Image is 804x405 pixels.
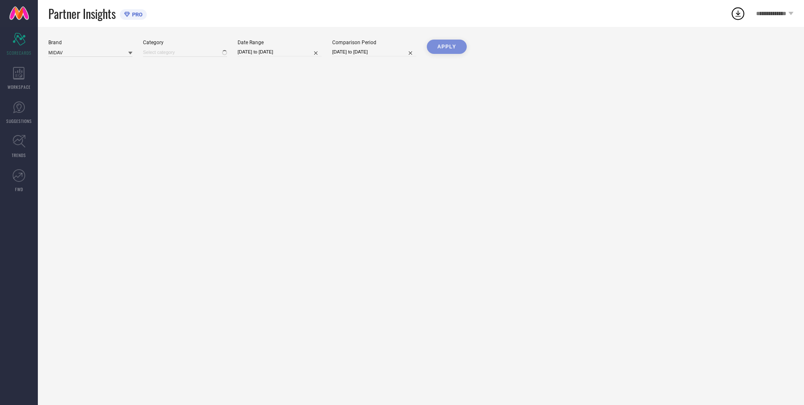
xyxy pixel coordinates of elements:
span: Partner Insights [48,5,116,22]
span: WORKSPACE [8,84,31,90]
input: Select comparison period [332,48,416,56]
span: PRO [130,11,143,18]
span: SCORECARDS [7,50,32,56]
div: Comparison Period [332,40,416,45]
div: Open download list [730,6,746,21]
div: Date Range [238,40,322,45]
input: Select date range [238,48,322,56]
span: TRENDS [12,152,26,158]
div: Category [143,40,227,45]
span: FWD [15,186,23,192]
span: SUGGESTIONS [6,118,32,124]
div: Brand [48,40,132,45]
